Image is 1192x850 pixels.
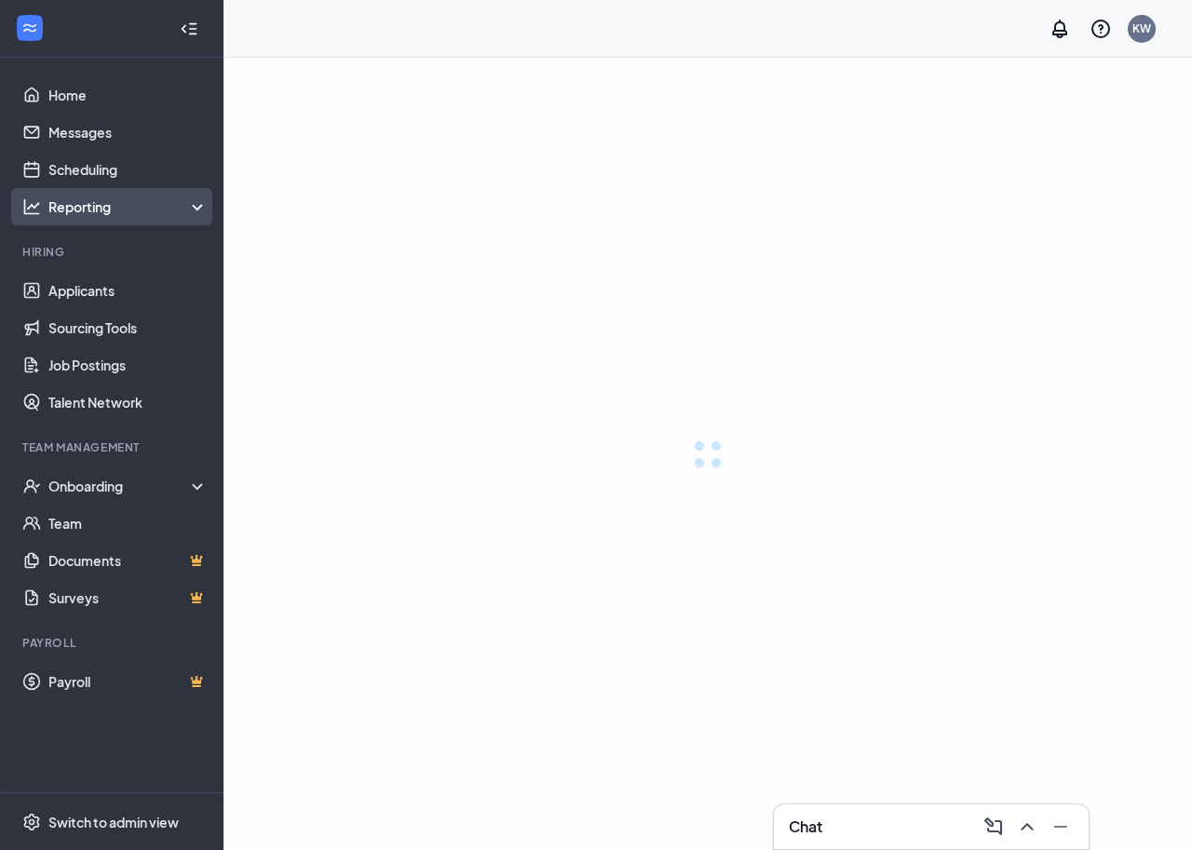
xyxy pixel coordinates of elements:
svg: QuestionInfo [1090,18,1112,40]
div: Onboarding [48,477,209,495]
div: Switch to admin view [48,813,179,831]
a: Job Postings [48,346,208,384]
svg: ComposeMessage [982,816,1005,838]
button: ComposeMessage [977,812,1007,842]
div: Team Management [22,439,204,455]
a: Team [48,505,208,542]
svg: ChevronUp [1016,816,1038,838]
svg: UserCheck [22,477,41,495]
a: Messages [48,114,208,151]
svg: Analysis [22,197,41,216]
a: PayrollCrown [48,663,208,700]
a: Applicants [48,272,208,309]
a: Scheduling [48,151,208,188]
div: Hiring [22,244,204,260]
svg: Settings [22,813,41,831]
div: KW [1132,20,1151,36]
h3: Chat [789,816,822,837]
svg: WorkstreamLogo [20,19,39,37]
a: DocumentsCrown [48,542,208,579]
a: SurveysCrown [48,579,208,616]
button: Minimize [1044,812,1074,842]
svg: Minimize [1050,816,1072,838]
a: Sourcing Tools [48,309,208,346]
a: Home [48,76,208,114]
div: Reporting [48,197,209,216]
svg: Collapse [180,20,198,38]
button: ChevronUp [1010,812,1040,842]
svg: Notifications [1049,18,1071,40]
div: Payroll [22,635,204,651]
a: Talent Network [48,384,208,421]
